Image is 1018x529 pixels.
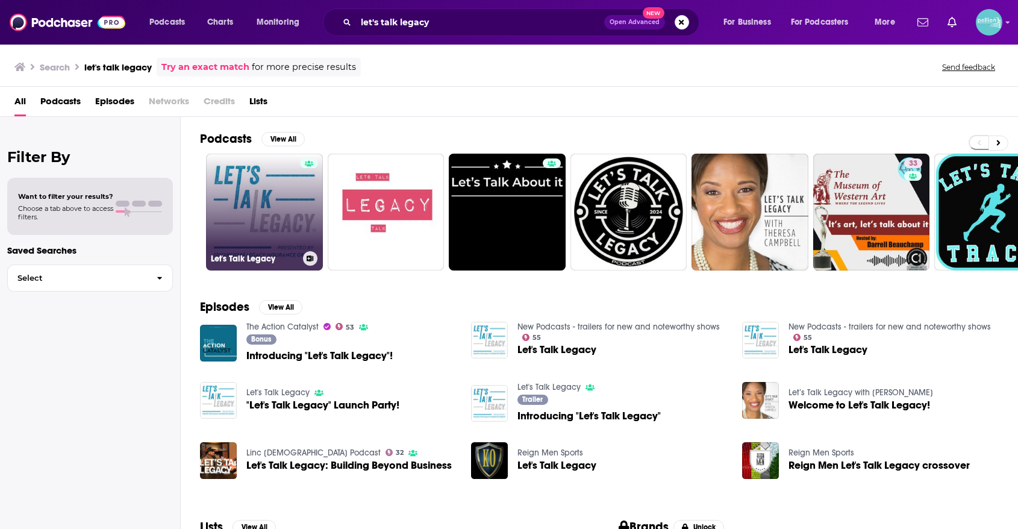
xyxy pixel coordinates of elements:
[517,448,583,458] a: Reign Men Sports
[246,351,393,361] a: Introducing "Let's Talk Legacy"!
[40,61,70,73] h3: Search
[517,345,596,355] a: Let's Talk Legacy
[259,300,302,315] button: View All
[788,460,970,471] a: Reign Men Let's Talk Legacy crossover
[200,299,302,315] a: EpisodesView All
[943,12,961,33] a: Show notifications dropdown
[356,13,604,32] input: Search podcasts, credits, & more...
[976,9,1002,36] button: Show profile menu
[875,14,895,31] span: More
[7,148,173,166] h2: Filter By
[517,382,581,392] a: Let's Talk Legacy
[346,325,354,330] span: 53
[149,92,189,116] span: Networks
[913,12,933,33] a: Show notifications dropdown
[723,14,771,31] span: For Business
[909,158,917,170] span: 33
[742,442,779,479] img: Reign Men Let's Talk Legacy crossover
[471,385,508,422] img: Introducing "Let's Talk Legacy"
[40,92,81,116] a: Podcasts
[715,13,786,32] button: open menu
[84,61,152,73] h3: let's talk legacy
[976,9,1002,36] img: User Profile
[246,460,452,471] a: Let's Talk Legacy: Building Beyond Business
[788,387,933,398] a: Let’s Talk Legacy with Theresa Campbell
[248,13,315,32] button: open menu
[522,396,543,403] span: Trailer
[471,442,508,479] img: Let's Talk Legacy
[7,245,173,256] p: Saved Searches
[396,450,404,455] span: 32
[204,92,235,116] span: Credits
[141,13,201,32] button: open menu
[246,448,381,458] a: Linc Church Podcast
[904,158,922,168] a: 33
[976,9,1002,36] span: Logged in as JessicaPellien
[610,19,660,25] span: Open Advanced
[246,387,310,398] a: Let's Talk Legacy
[522,334,542,341] a: 55
[517,411,661,421] a: Introducing "Let's Talk Legacy"
[199,13,240,32] a: Charts
[938,62,999,72] button: Send feedback
[532,335,541,340] span: 55
[206,154,323,271] a: Let's Talk Legacy
[161,60,249,74] a: Try an exact match
[7,264,173,292] button: Select
[791,14,849,31] span: For Podcasters
[386,449,404,456] a: 32
[251,336,271,343] span: Bonus
[783,13,866,32] button: open menu
[200,131,305,146] a: PodcastsView All
[334,8,711,36] div: Search podcasts, credits, & more...
[788,400,930,410] a: Welcome to Let's Talk Legacy!
[200,325,237,362] img: Introducing "Let's Talk Legacy"!
[257,14,299,31] span: Monitoring
[788,345,867,355] a: Let's Talk Legacy
[813,154,930,271] a: 33
[517,322,720,332] a: New Podcasts - trailers for new and noteworthy shows
[246,322,319,332] a: The Action Catalyst
[471,322,508,358] img: Let's Talk Legacy
[200,382,237,419] img: "Let's Talk Legacy" Launch Party!
[742,382,779,419] img: Welcome to Let's Talk Legacy!
[788,448,854,458] a: Reign Men Sports
[252,60,356,74] span: for more precise results
[246,400,399,410] a: "Let's Talk Legacy" Launch Party!
[14,92,26,116] a: All
[149,14,185,31] span: Podcasts
[261,132,305,146] button: View All
[8,274,147,282] span: Select
[336,323,355,330] a: 53
[200,442,237,479] a: Let's Talk Legacy: Building Beyond Business
[95,92,134,116] a: Episodes
[788,322,991,332] a: New Podcasts - trailers for new and noteworthy shows
[18,204,113,221] span: Choose a tab above to access filters.
[742,322,779,358] img: Let's Talk Legacy
[804,335,812,340] span: 55
[10,11,125,34] img: Podchaser - Follow, Share and Rate Podcasts
[18,192,113,201] span: Want to filter your results?
[249,92,267,116] a: Lists
[517,460,596,471] a: Let's Talk Legacy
